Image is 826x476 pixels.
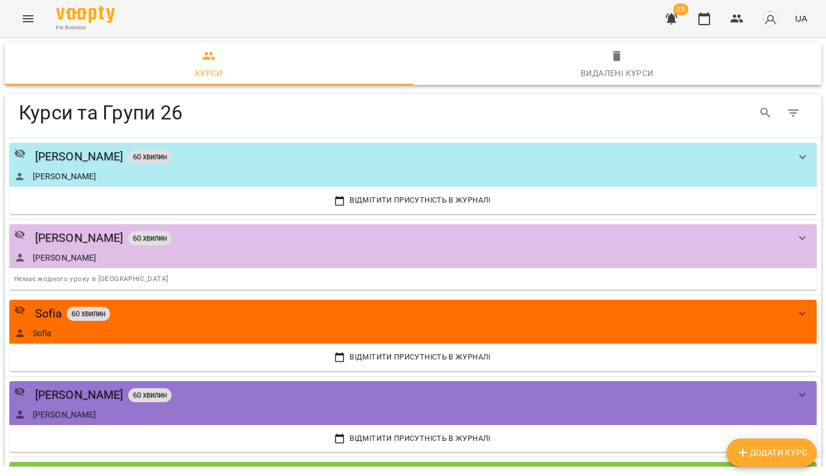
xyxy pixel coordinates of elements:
[14,304,26,316] svg: Приватний урок
[33,327,52,339] a: Sofia
[14,5,42,33] button: Menu
[128,152,172,162] span: 60 хвилин
[789,143,817,171] button: show more
[33,409,97,420] a: [PERSON_NAME]
[35,304,63,323] a: Sofia
[14,275,168,283] span: Немає жодного уроку в [GEOGRAPHIC_DATA]
[14,191,812,209] button: Відмітити присутність в Журналі
[14,430,812,447] button: Відмітити присутність в Журналі
[17,432,809,445] span: Відмітити присутність в Журналі
[790,8,812,29] button: UA
[726,439,817,467] button: Додати Курс
[33,252,97,263] a: [PERSON_NAME]
[17,351,809,364] span: Відмітити присутність в Журналі
[19,101,467,125] h4: Курси та Групи 26
[795,12,807,25] span: UA
[14,229,26,241] svg: Приватний урок
[128,390,172,400] span: 60 хвилин
[762,11,779,27] img: avatar_s.png
[673,4,688,15] span: 23
[56,6,115,23] img: Voopty Logo
[35,229,124,247] a: [PERSON_NAME]
[789,224,817,252] button: show more
[35,148,124,166] a: [PERSON_NAME]
[14,348,812,366] button: Відмітити присутність в Журналі
[35,386,124,404] a: [PERSON_NAME]
[14,386,26,398] svg: Приватний урок
[195,66,223,80] div: Курси
[789,381,817,409] button: show more
[14,148,26,159] svg: Приватний урок
[581,66,654,80] div: Видалені курси
[752,99,780,127] button: Search
[33,170,97,182] a: [PERSON_NAME]
[736,446,807,460] span: Додати Курс
[128,233,172,243] span: 60 хвилин
[789,300,817,328] button: show more
[67,309,110,319] span: 60 хвилин
[56,24,115,32] span: For Business
[5,94,821,132] div: Table Toolbar
[17,194,809,207] span: Відмітити присутність в Журналі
